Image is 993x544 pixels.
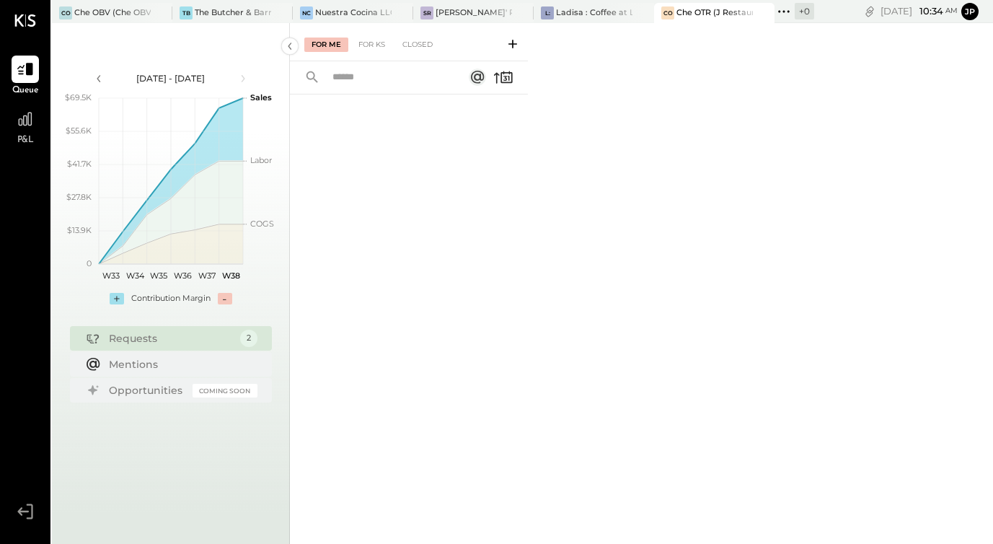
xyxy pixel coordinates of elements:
div: [DATE] [881,4,958,18]
text: $27.8K [66,192,92,202]
div: Closed [395,38,440,52]
div: SR [420,6,433,19]
div: Che OTR (J Restaurant LLC) - Ignite [676,7,753,19]
div: For Me [304,38,348,52]
span: P&L [17,134,34,147]
div: The Butcher & Barrel (L Argento LLC) - [GEOGRAPHIC_DATA] [195,7,271,19]
div: Contribution Margin [131,293,211,304]
div: 2 [240,330,257,347]
text: $41.7K [67,159,92,169]
span: 10 : 34 [914,4,943,18]
text: Labor [250,155,272,165]
div: Nuestra Cocina LLC - [GEOGRAPHIC_DATA] [315,7,392,19]
text: $69.5K [65,92,92,102]
div: [PERSON_NAME]' Rooftop - Ignite [436,7,512,19]
div: Coming Soon [193,384,257,398]
div: NC [300,6,313,19]
text: W33 [102,271,119,281]
text: W37 [198,271,216,281]
text: 0 [87,258,92,268]
div: Ladisa : Coffee at Lola's [556,7,632,19]
div: Mentions [109,357,250,372]
text: Sales [250,92,272,102]
div: - [218,293,232,304]
div: CO [59,6,72,19]
text: W38 [221,271,239,281]
div: TB [180,6,193,19]
span: Queue [12,84,39,97]
a: Queue [1,56,50,97]
div: For KS [351,38,392,52]
div: L: [541,6,554,19]
text: W34 [125,271,144,281]
span: am [945,6,958,16]
div: [DATE] - [DATE] [110,72,232,84]
text: W36 [174,271,192,281]
text: $55.6K [66,126,92,136]
text: COGS [250,219,274,229]
div: Requests [109,331,233,346]
div: Opportunities [109,383,185,398]
div: + 0 [795,3,814,19]
div: CO [661,6,674,19]
a: P&L [1,105,50,147]
button: jp [961,3,979,20]
text: W35 [150,271,167,281]
div: copy link [862,4,877,19]
div: + [110,293,124,304]
div: Che OBV (Che OBV LLC) - Ignite [74,7,151,19]
text: $13.9K [67,225,92,235]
